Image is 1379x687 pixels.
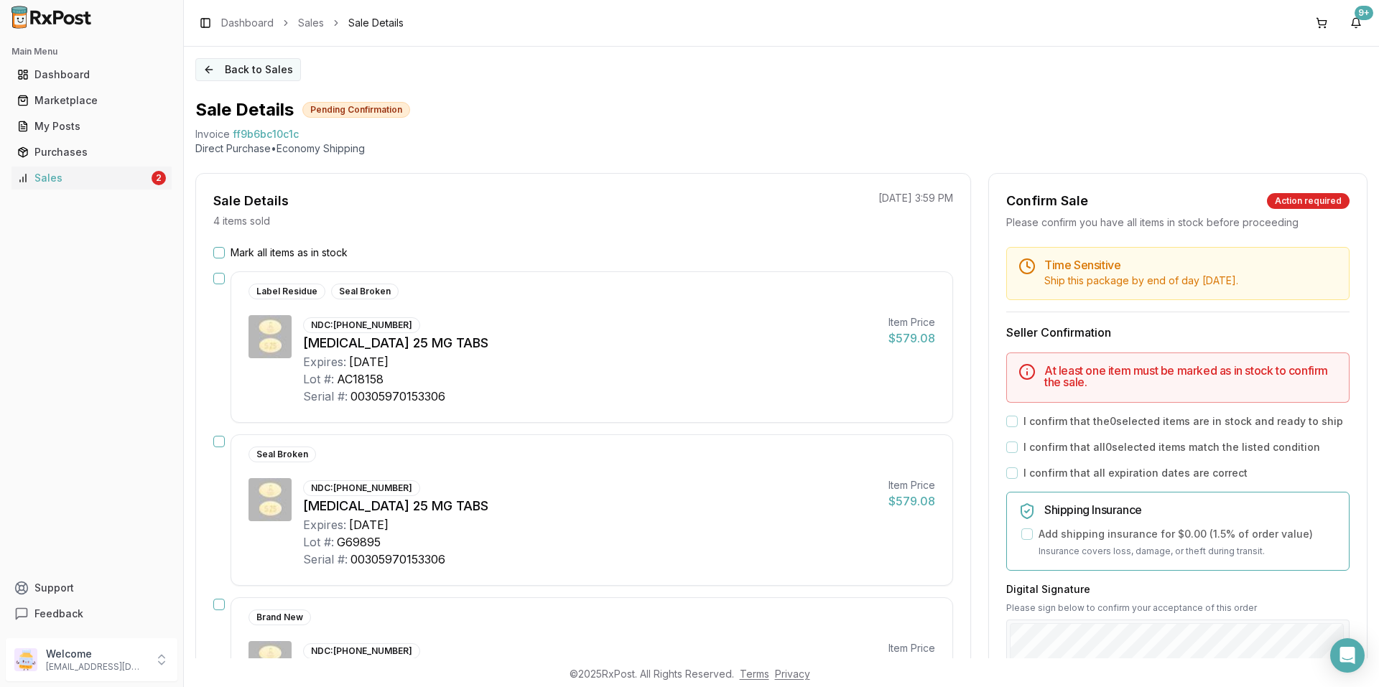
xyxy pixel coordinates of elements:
div: [DATE] [349,516,389,533]
label: I confirm that all expiration dates are correct [1023,466,1248,480]
a: My Posts [11,113,172,139]
div: Item Price [888,315,935,330]
div: Expires: [303,353,346,370]
p: Insurance covers loss, damage, or theft during transit. [1039,544,1337,559]
div: Purchases [17,145,166,159]
div: 00305970153306 [350,388,445,405]
p: [DATE] 3:59 PM [878,191,953,205]
button: Dashboard [6,63,177,86]
div: NDC: [PHONE_NUMBER] [303,480,420,496]
button: Feedback [6,601,177,627]
h3: Digital Signature [1006,582,1350,597]
img: User avatar [14,648,37,671]
p: Please sign below to confirm your acceptance of this order [1006,602,1350,614]
a: Purchases [11,139,172,165]
img: Jardiance 25 MG TABS [249,315,292,358]
a: Dashboard [11,62,172,88]
nav: breadcrumb [221,16,404,30]
span: Sale Details [348,16,404,30]
h3: Seller Confirmation [1006,324,1350,341]
label: I confirm that all 0 selected items match the listed condition [1023,440,1320,454]
div: Seal Broken [331,284,399,299]
div: Serial #: [303,388,348,405]
h1: Sale Details [195,98,294,121]
div: Seal Broken [249,447,316,462]
h2: Main Menu [11,46,172,57]
div: Action required [1267,193,1350,209]
div: Lot #: [303,370,334,388]
div: My Posts [17,119,166,134]
a: Sales [298,16,324,30]
h5: At least one item must be marked as in stock to confirm the sale. [1044,365,1337,388]
div: Invoice [195,127,230,141]
button: Purchases [6,141,177,164]
div: Lot #: [303,533,334,551]
img: Jardiance 25 MG TABS [249,478,292,521]
div: [MEDICAL_DATA] 25 MG TABS [303,496,877,516]
div: NDC: [PHONE_NUMBER] [303,643,420,659]
div: Open Intercom Messenger [1330,638,1365,673]
label: Mark all items as in stock [231,246,348,260]
a: Privacy [775,668,810,680]
div: NDC: [PHONE_NUMBER] [303,317,420,333]
div: Sales [17,171,149,185]
div: AC18158 [337,370,384,388]
p: Welcome [46,647,146,661]
div: Serial #: [303,551,348,568]
button: 9+ [1345,11,1368,34]
div: G69895 [337,533,381,551]
div: 00305970153306 [350,551,445,568]
p: [EMAIL_ADDRESS][DOMAIN_NAME] [46,661,146,673]
a: Sales2 [11,165,172,191]
div: [MEDICAL_DATA] 25 MG TABS [303,333,877,353]
img: Jardiance 25 MG TABS [249,641,292,684]
button: Back to Sales [195,58,301,81]
span: ff9b6bc10c1c [233,127,299,141]
span: Ship this package by end of day [DATE] . [1044,274,1238,286]
label: Add shipping insurance for $0.00 ( 1.5 % of order value) [1039,527,1313,541]
div: Item Price [888,478,935,492]
h5: Time Sensitive [1044,259,1337,271]
div: Please confirm you have all items in stock before proceeding [1006,215,1350,230]
div: Item Price [888,641,935,655]
div: 2 [152,171,166,185]
div: $579.08 [888,655,935,673]
span: Feedback [34,607,83,621]
div: Label Residue [249,284,325,299]
a: Marketplace [11,88,172,113]
button: Support [6,575,177,601]
button: Marketplace [6,89,177,112]
p: 4 items sold [213,214,270,228]
div: 9+ [1355,6,1373,20]
div: Sale Details [213,191,289,211]
a: Dashboard [221,16,274,30]
div: $579.08 [888,330,935,347]
div: Pending Confirmation [302,102,410,118]
div: Confirm Sale [1006,191,1088,211]
div: Dashboard [17,67,166,82]
div: Marketplace [17,93,166,108]
button: Sales2 [6,167,177,190]
button: My Posts [6,115,177,138]
label: I confirm that the 0 selected items are in stock and ready to ship [1023,414,1343,429]
h5: Shipping Insurance [1044,504,1337,515]
div: [DATE] [349,353,389,370]
div: Brand New [249,609,311,625]
img: RxPost Logo [6,6,98,29]
div: $579.08 [888,492,935,510]
p: Direct Purchase • Economy Shipping [195,141,1368,156]
div: Expires: [303,516,346,533]
a: Terms [740,668,769,680]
